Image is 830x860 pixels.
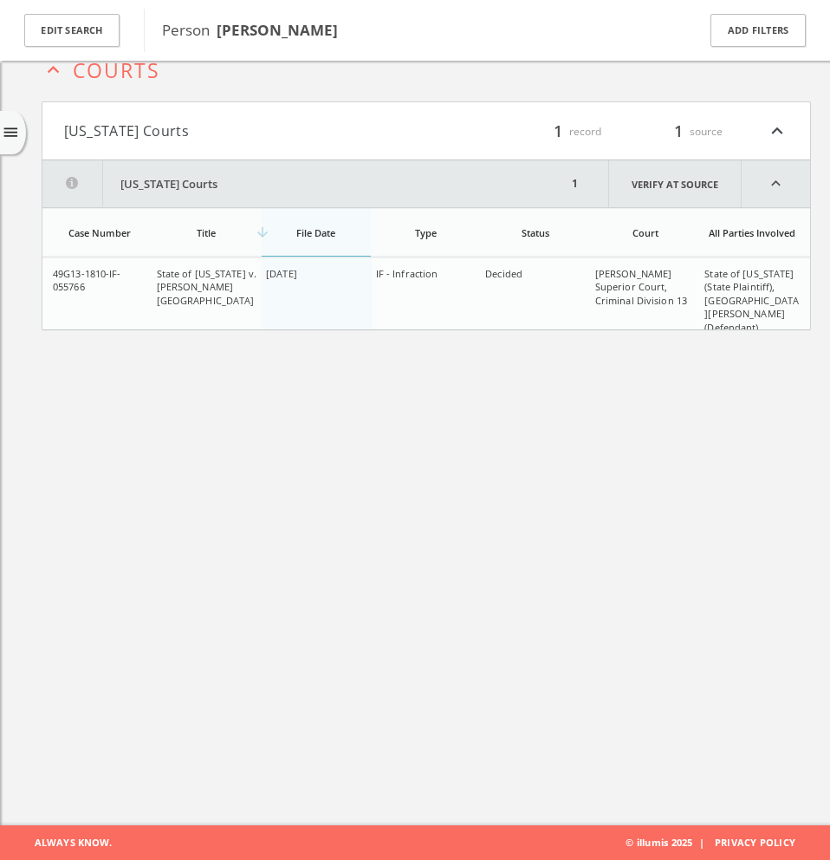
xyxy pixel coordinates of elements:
[619,120,723,142] div: source
[156,267,256,307] span: State of [US_STATE] v. [PERSON_NAME][GEOGRAPHIC_DATA]
[548,119,568,142] span: 1
[626,825,817,860] span: © illumis 2025
[13,825,112,860] span: Always Know.
[704,226,800,239] div: All Parties Involved
[156,226,257,239] div: Title
[2,124,20,142] i: menu
[715,836,795,849] a: Privacy Policy
[42,58,65,81] i: expand_less
[608,160,742,207] a: Verify at source
[742,160,810,207] i: expand_less
[255,225,270,240] i: arrow_downward
[485,226,587,239] div: Status
[64,120,426,142] button: [US_STATE] Courts
[42,160,567,207] button: [US_STATE] Courts
[497,120,601,142] div: record
[766,120,788,142] i: expand_less
[53,226,148,239] div: Case Number
[73,56,160,84] span: Courts
[42,257,810,329] div: grid
[594,267,686,307] span: [PERSON_NAME] Superior Court, Criminal Division 13
[710,14,806,48] button: Add Filters
[567,160,582,207] div: 1
[217,20,338,40] b: [PERSON_NAME]
[266,267,297,280] span: [DATE]
[42,55,811,81] button: expand_lessCourts
[53,267,121,293] span: 49G13-1810-IF-055766
[162,20,338,40] span: Person
[375,226,477,239] div: Type
[485,267,522,280] span: Decided
[266,226,367,239] div: File Date
[668,119,689,142] span: 1
[704,267,799,334] span: State of [US_STATE] (State Plaintiff), [GEOGRAPHIC_DATA][PERSON_NAME] (Defendant)
[24,14,120,48] button: Edit Search
[375,267,438,280] span: IF - Infraction
[692,836,711,849] span: |
[594,226,696,239] div: Court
